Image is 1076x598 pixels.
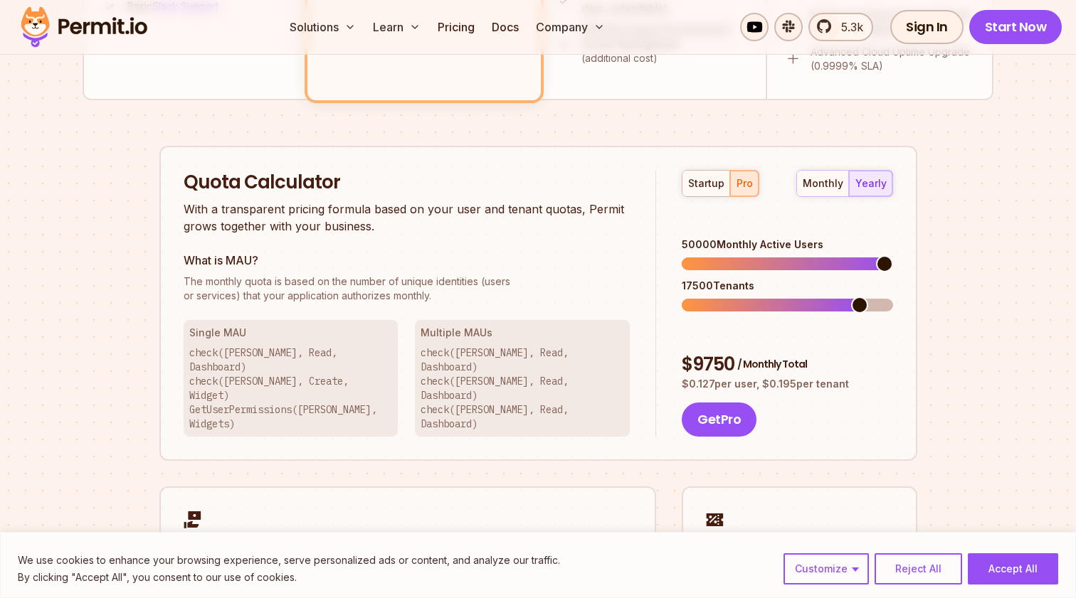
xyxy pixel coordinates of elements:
[890,10,964,44] a: Sign In
[184,170,631,196] h2: Quota Calculator
[688,176,724,191] div: startup
[14,3,154,51] img: Permit logo
[18,552,560,569] p: We use cookies to enhance your browsing experience, serve personalized ads or content, and analyz...
[432,13,480,41] a: Pricing
[968,553,1058,584] button: Accept All
[682,352,892,378] div: $ 9750
[284,13,362,41] button: Solutions
[682,402,756,437] button: GetPro
[184,274,631,289] span: The monthly quota is based on the number of unique identities (users
[367,13,426,41] button: Learn
[803,176,843,191] div: monthly
[969,10,1062,44] a: Start Now
[184,274,631,303] p: or services) that your application authorizes monthly.
[682,237,892,252] div: 50000 Monthly Active Users
[18,569,560,586] p: By clicking "Accept All", you consent to our use of cookies.
[421,346,624,431] p: check([PERSON_NAME], Read, Dashboard) check([PERSON_NAME], Read, Dashboard) check([PERSON_NAME], ...
[737,357,807,371] span: / Monthly Total
[189,326,393,340] h3: Single MAU
[808,13,873,41] a: 5.3k
[811,45,975,73] p: Advanced Cloud Uptime Upgrade (0.9999% SLA)
[184,252,631,269] h3: What is MAU?
[421,326,624,340] h3: Multiple MAUs
[184,201,631,235] p: With a transparent pricing formula based on your user and tenant quotas, Permit grows together wi...
[784,553,869,584] button: Customize
[530,13,611,41] button: Company
[189,346,393,431] p: check([PERSON_NAME], Read, Dashboard) check([PERSON_NAME], Create, Widget) GetUserPermissions([PE...
[833,18,863,36] span: 5.3k
[682,377,892,391] p: $ 0.127 per user, $ 0.195 per tenant
[682,279,892,293] div: 17500 Tenants
[875,553,962,584] button: Reject All
[486,13,524,41] a: Docs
